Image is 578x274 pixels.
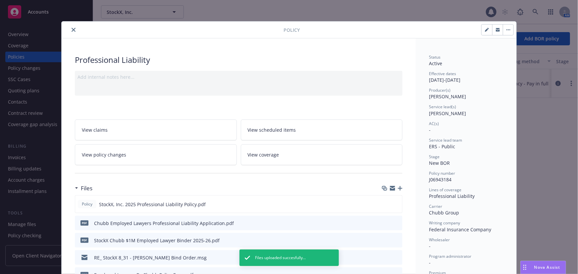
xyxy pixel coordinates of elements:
span: Wholesaler [429,237,450,243]
button: download file [383,254,389,261]
span: - [429,127,431,133]
span: Status [429,54,441,60]
button: download file [383,201,388,208]
button: preview file [394,237,400,244]
span: J06943184 [429,176,451,183]
button: preview file [394,220,400,227]
span: pdf [80,220,88,225]
div: Chubb Employed Lawyers Professional Liability Application.pdf [94,220,234,227]
span: pdf [80,238,88,243]
button: download file [383,237,389,244]
span: View claims [82,126,108,133]
span: Service lead(s) [429,104,456,110]
div: Add internal notes here... [78,73,400,80]
span: Policy [80,201,94,207]
div: [DATE] - [DATE] [429,71,503,83]
a: View claims [75,119,237,140]
div: RE_ StockX 8_31 - [PERSON_NAME] Bind Order.msg [94,254,207,261]
div: Professional Liability [75,54,402,66]
div: Files [75,184,92,193]
span: View policy changes [82,151,126,158]
span: Files uploaded succesfully... [255,255,306,261]
span: Active [429,60,442,67]
span: Stage [429,154,440,160]
span: New BOR [429,160,450,166]
button: download file [383,220,389,227]
span: [PERSON_NAME] [429,110,466,116]
a: View scheduled items [241,119,403,140]
span: View scheduled items [248,126,296,133]
span: Effective dates [429,71,456,76]
span: AC(s) [429,121,439,126]
span: Carrier [429,204,442,209]
span: Writing company [429,220,460,226]
a: View policy changes [75,144,237,165]
button: preview file [394,201,399,208]
span: StockX, Inc. 2025 Professional Liability Policy.pdf [99,201,206,208]
span: Nova Assist [534,264,560,270]
div: Professional Liability [429,193,503,200]
button: Nova Assist [520,261,566,274]
button: close [70,26,78,34]
span: - [429,243,431,249]
button: preview file [394,254,400,261]
div: StockX Chubb $1M Employed Lawyer Binder 2025-26.pdf [94,237,220,244]
span: Policy [284,26,300,33]
span: Policy number [429,170,455,176]
span: Producer(s) [429,87,450,93]
h3: Files [81,184,92,193]
span: Lines of coverage [429,187,461,193]
span: ERS - Public [429,143,455,150]
span: - [429,259,431,266]
span: Federal Insurance Company [429,226,491,233]
span: Chubb Group [429,209,459,216]
span: Service lead team [429,137,462,143]
a: View coverage [241,144,403,165]
span: View coverage [248,151,279,158]
div: Drag to move [521,261,529,274]
span: Program administrator [429,253,471,259]
span: [PERSON_NAME] [429,93,466,100]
